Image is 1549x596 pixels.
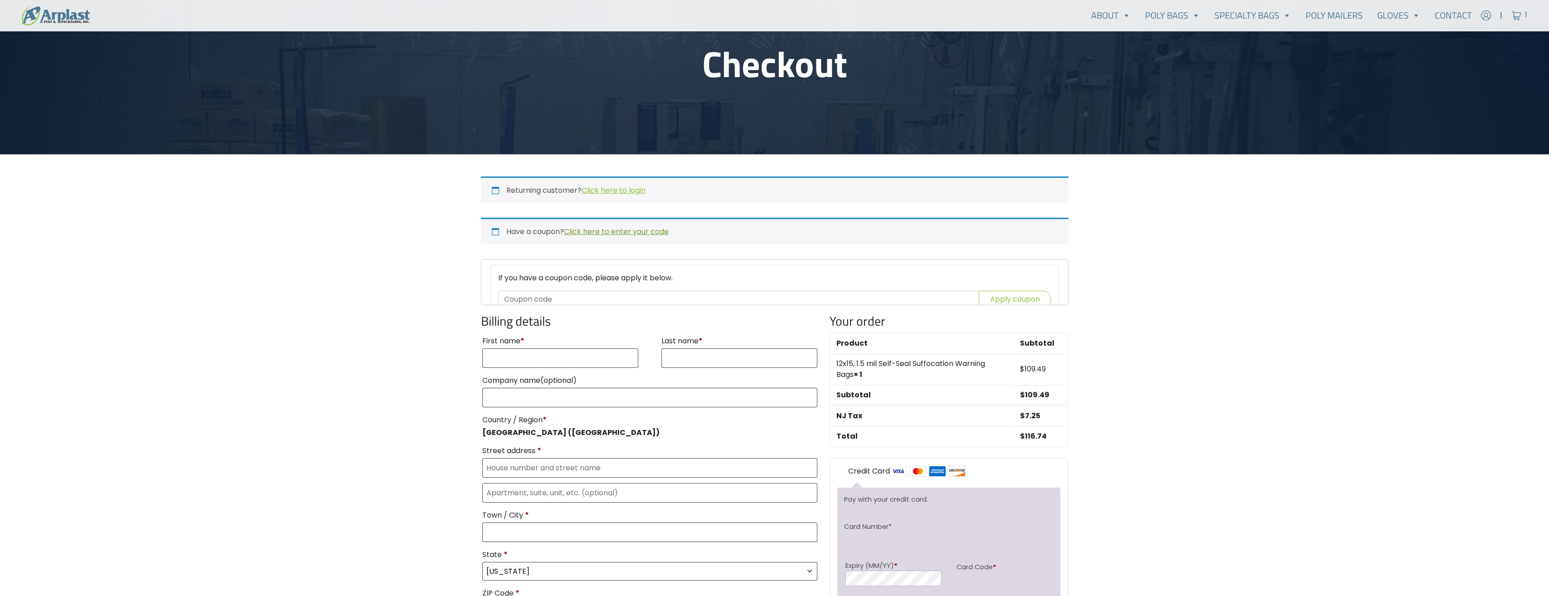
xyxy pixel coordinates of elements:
[1298,6,1370,24] a: Poly Mailers
[482,427,660,438] strong: [GEOGRAPHIC_DATA] ([GEOGRAPHIC_DATA])
[481,42,1068,85] h1: Checkout
[831,426,1014,446] th: Total
[831,385,1014,405] th: Subtotal
[1207,6,1298,24] a: Specialty Bags
[1020,431,1047,441] bdi: 116.74
[482,508,818,523] label: Town / City
[844,522,892,532] label: Card Number
[482,483,818,503] input: Apartment, suite, unit, etc. (optional)
[481,313,819,329] h3: Billing details
[482,334,639,348] label: First name
[1428,6,1479,24] a: Contact
[1084,6,1138,24] a: About
[845,561,941,571] label: Expiry (MM/YY)
[481,176,1068,203] div: Returning customer?
[482,373,818,388] label: Company name
[1020,410,1025,421] span: $
[482,413,818,427] label: Country / Region
[540,375,577,386] span: (optional)
[498,273,1051,283] p: If you have a coupon code, please apply it below.
[831,406,1014,425] th: NJ Tax
[979,291,1051,308] button: Apply coupon
[498,291,979,308] input: Coupon code
[854,369,862,380] strong: × 1
[1020,364,1025,374] span: $
[482,547,818,562] label: State
[831,354,1014,384] td: 12x15, 1.5 mil Self-Seal Suffocation Warning Bags
[1500,10,1502,21] span: |
[1020,390,1049,400] bdi: 109.49
[1525,10,1527,20] span: 1
[890,466,966,477] img: card-logos.png
[1370,6,1428,24] a: Gloves
[564,226,669,237] a: Click here to enter your code
[957,561,1052,574] label: Card Code
[844,494,1054,504] p: Pay with your credit card.
[1020,410,1040,421] span: 7.25
[482,444,818,458] label: Street address
[661,334,818,348] label: Last name
[22,6,90,25] img: logo
[482,458,818,478] input: House number and street name
[1020,390,1025,400] span: $
[831,334,1014,353] th: Product
[1138,6,1207,24] a: Poly Bags
[1015,334,1067,353] th: Subtotal
[1020,364,1046,374] bdi: 109.49
[830,313,1068,329] h3: Your order
[481,218,1068,244] div: Have a coupon?
[848,466,966,477] label: Credit Card
[582,185,646,195] a: Click here to login
[1020,431,1025,441] span: $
